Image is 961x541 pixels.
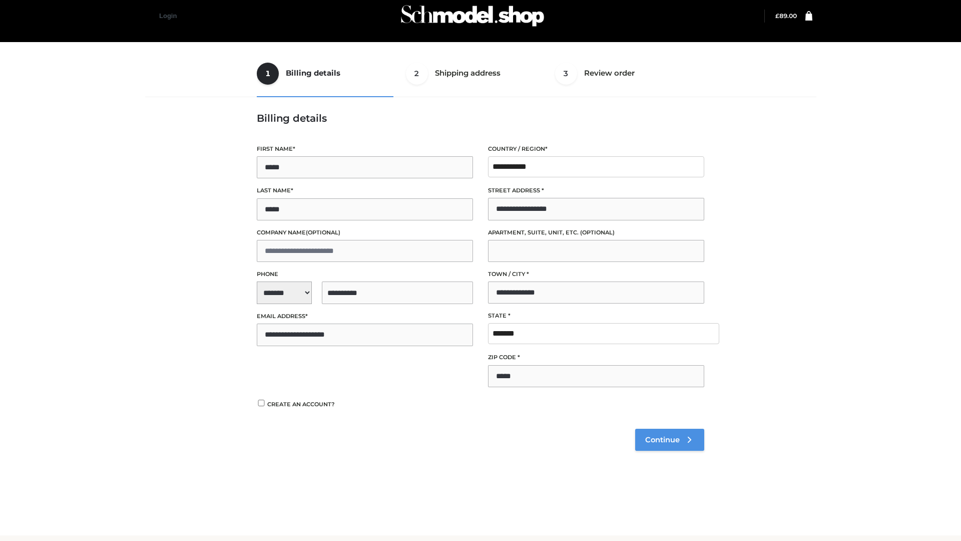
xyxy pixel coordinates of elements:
[488,186,704,195] label: Street address
[306,229,340,236] span: (optional)
[775,12,779,20] span: £
[775,12,797,20] a: £89.00
[488,311,704,321] label: State
[580,229,615,236] span: (optional)
[159,12,177,20] a: Login
[488,353,704,362] label: ZIP Code
[488,269,704,279] label: Town / City
[488,144,704,154] label: Country / Region
[257,228,473,237] label: Company name
[635,429,704,451] a: Continue
[257,144,473,154] label: First name
[257,112,704,124] h3: Billing details
[257,186,473,195] label: Last name
[775,12,797,20] bdi: 89.00
[257,400,266,406] input: Create an account?
[267,401,335,408] span: Create an account?
[257,269,473,279] label: Phone
[488,228,704,237] label: Apartment, suite, unit, etc.
[645,435,680,444] span: Continue
[257,312,473,321] label: Email address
